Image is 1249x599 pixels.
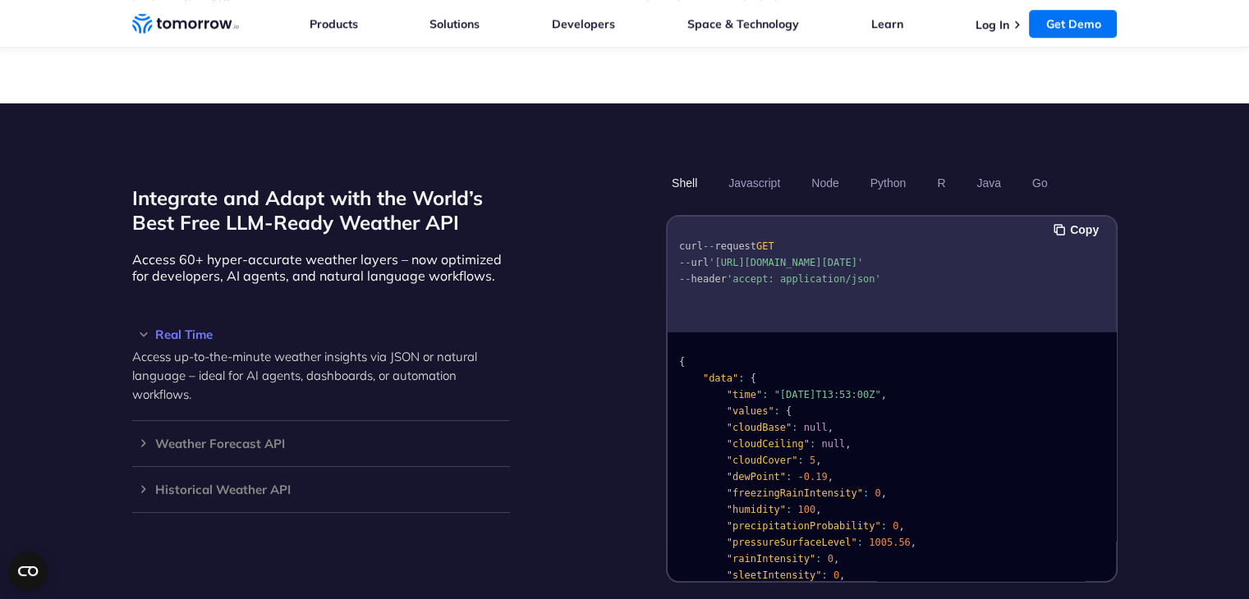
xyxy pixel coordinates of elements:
[726,487,862,499] span: "freezingRainIntensity"
[797,471,803,482] span: -
[797,455,803,466] span: :
[815,455,821,466] span: ,
[806,169,844,197] button: Node
[971,169,1007,197] button: Java
[132,185,510,235] h2: Integrate and Adapt with the World’s Best Free LLM-Ready Weather API
[880,389,886,400] span: ,
[726,520,880,532] span: "precipitationProbability"
[691,273,726,285] span: header
[833,569,838,581] span: 0
[723,169,786,197] button: Javascript
[898,520,904,532] span: ,
[827,553,833,565] span: 0
[809,455,815,466] span: 5
[666,169,703,197] button: Shell
[726,438,809,450] span: "cloudCeiling"
[786,405,792,417] span: {
[679,240,703,252] span: curl
[132,437,510,450] h3: Weather Forecast API
[827,422,833,433] span: ,
[809,438,815,450] span: :
[755,240,774,252] span: GET
[750,373,755,384] span: {
[839,569,845,581] span: ,
[679,273,691,285] span: --
[815,504,821,515] span: ,
[726,504,785,515] span: "humidity"
[821,438,845,450] span: null
[132,251,510,284] p: Access 60+ hyper-accurate weather layers – now optimized for developers, AI agents, and natural l...
[869,537,911,548] span: 1005.56
[726,537,856,548] span: "pressureSurfaceLevel"
[132,11,239,36] a: Home link
[856,537,862,548] span: :
[702,240,714,252] span: --
[679,356,685,368] span: {
[1026,169,1053,197] button: Go
[815,553,821,565] span: :
[871,16,903,31] a: Learn
[1029,10,1117,38] a: Get Demo
[797,504,815,515] span: 100
[893,520,898,532] span: 0
[875,487,880,499] span: 0
[803,422,827,433] span: null
[792,422,797,433] span: :
[821,569,827,581] span: :
[429,16,480,31] a: Solutions
[132,328,510,341] h3: Real Time
[552,16,615,31] a: Developers
[709,257,863,268] span: '[URL][DOMAIN_NAME][DATE]'
[726,422,791,433] span: "cloudBase"
[691,257,709,268] span: url
[702,373,737,384] span: "data"
[726,389,761,400] span: "time"
[726,405,774,417] span: "values"
[827,471,833,482] span: ,
[931,169,951,197] button: R
[687,16,799,31] a: Space & Technology
[880,487,886,499] span: ,
[8,551,48,591] button: Open CMP widget
[714,240,756,252] span: request
[679,257,691,268] span: --
[910,537,916,548] span: ,
[774,405,779,417] span: :
[132,347,510,404] p: Access up-to-the-minute weather insights via JSON or natural language – ideal for AI agents, dash...
[774,389,880,400] span: "[DATE]T13:53:00Z"
[726,471,785,482] span: "dewPoint"
[1054,221,1104,239] button: Copy
[726,273,880,285] span: 'accept: application/json'
[726,569,821,581] span: "sleetIntensity"
[726,553,815,565] span: "rainIntensity"
[786,471,792,482] span: :
[880,520,886,532] span: :
[726,455,797,466] span: "cloudCover"
[975,17,1008,32] a: Log In
[310,16,358,31] a: Products
[862,487,868,499] span: :
[738,373,744,384] span: :
[786,504,792,515] span: :
[845,438,851,450] span: ,
[762,389,768,400] span: :
[132,483,510,496] h3: Historical Weather API
[803,471,827,482] span: 0.19
[864,169,911,197] button: Python
[833,553,838,565] span: ,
